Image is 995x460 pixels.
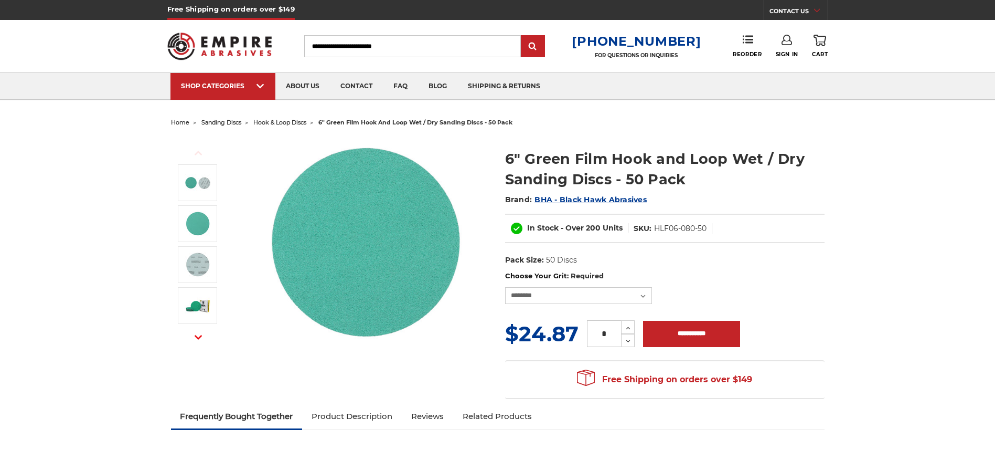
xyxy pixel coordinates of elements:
[527,223,559,233] span: In Stock
[185,211,211,237] img: 6-inch 120-grit green film hook and loop disc for contour sanding on ferrous and non ferrous surf...
[812,35,828,58] a: Cart
[546,255,577,266] dd: 50 Discs
[505,271,825,281] label: Choose Your Grit:
[171,119,189,126] a: home
[383,73,418,100] a: faq
[769,5,828,20] a: CONTACT US
[253,119,306,126] a: hook & loop discs
[603,223,623,233] span: Units
[275,73,330,100] a: about us
[261,138,470,348] img: 6-inch 60-grit green film hook and loop sanding discs with fast cutting aluminum oxide for coarse...
[522,36,543,57] input: Submit
[330,73,383,100] a: contact
[185,170,211,196] img: 6-inch 60-grit green film hook and loop sanding discs with fast cutting aluminum oxide for coarse...
[812,51,828,58] span: Cart
[185,292,211,319] img: BHA box multi pack with 50 water resistant 6-inch green film hook and loop sanding discs p2000 gr...
[586,223,601,233] span: 200
[186,326,211,349] button: Next
[418,73,457,100] a: blog
[167,26,272,67] img: Empire Abrasives
[186,142,211,164] button: Previous
[577,369,752,390] span: Free Shipping on orders over $149
[457,73,551,100] a: shipping & returns
[402,405,453,428] a: Reviews
[201,119,241,126] a: sanding discs
[733,51,762,58] span: Reorder
[733,35,762,57] a: Reorder
[561,223,584,233] span: - Over
[776,51,798,58] span: Sign In
[171,405,303,428] a: Frequently Bought Together
[634,223,651,234] dt: SKU:
[654,223,707,234] dd: HLF06-080-50
[571,271,604,280] small: Required
[318,119,512,126] span: 6" green film hook and loop wet / dry sanding discs - 50 pack
[572,34,701,49] a: [PHONE_NUMBER]
[505,255,544,266] dt: Pack Size:
[505,321,579,347] span: $24.87
[185,252,211,278] img: 6-inch ultra fine 2000-grit green film hook & loop disc for metalworking and woodworking applicat...
[302,405,402,428] a: Product Description
[181,82,265,90] div: SHOP CATEGORIES
[572,52,701,59] p: FOR QUESTIONS OR INQUIRIES
[505,149,825,190] h1: 6" Green Film Hook and Loop Wet / Dry Sanding Discs - 50 Pack
[505,195,532,204] span: Brand:
[534,195,647,204] a: BHA - Black Hawk Abrasives
[453,405,541,428] a: Related Products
